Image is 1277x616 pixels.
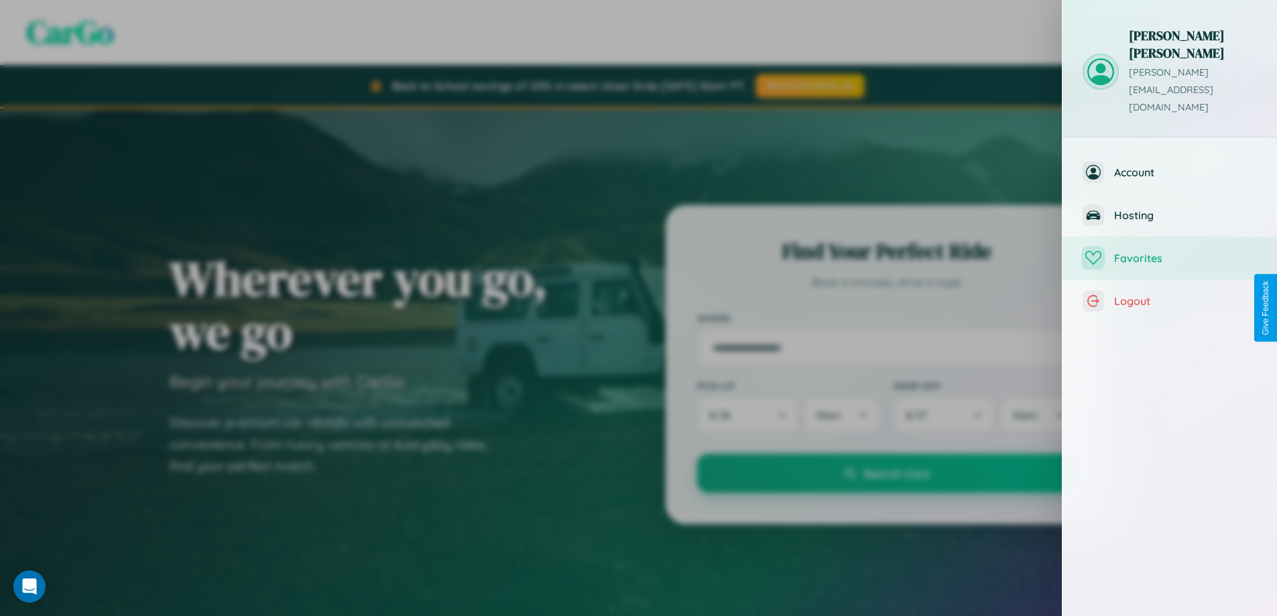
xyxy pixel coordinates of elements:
div: Give Feedback [1261,281,1270,335]
button: Favorites [1062,237,1277,280]
button: Logout [1062,280,1277,322]
span: Logout [1114,294,1257,308]
button: Account [1062,151,1277,194]
h3: [PERSON_NAME] [PERSON_NAME] [1129,27,1257,62]
span: Hosting [1114,208,1257,222]
p: [PERSON_NAME][EMAIL_ADDRESS][DOMAIN_NAME] [1129,64,1257,117]
span: Favorites [1114,251,1257,265]
div: Open Intercom Messenger [13,570,46,603]
span: Account [1114,166,1257,179]
button: Hosting [1062,194,1277,237]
